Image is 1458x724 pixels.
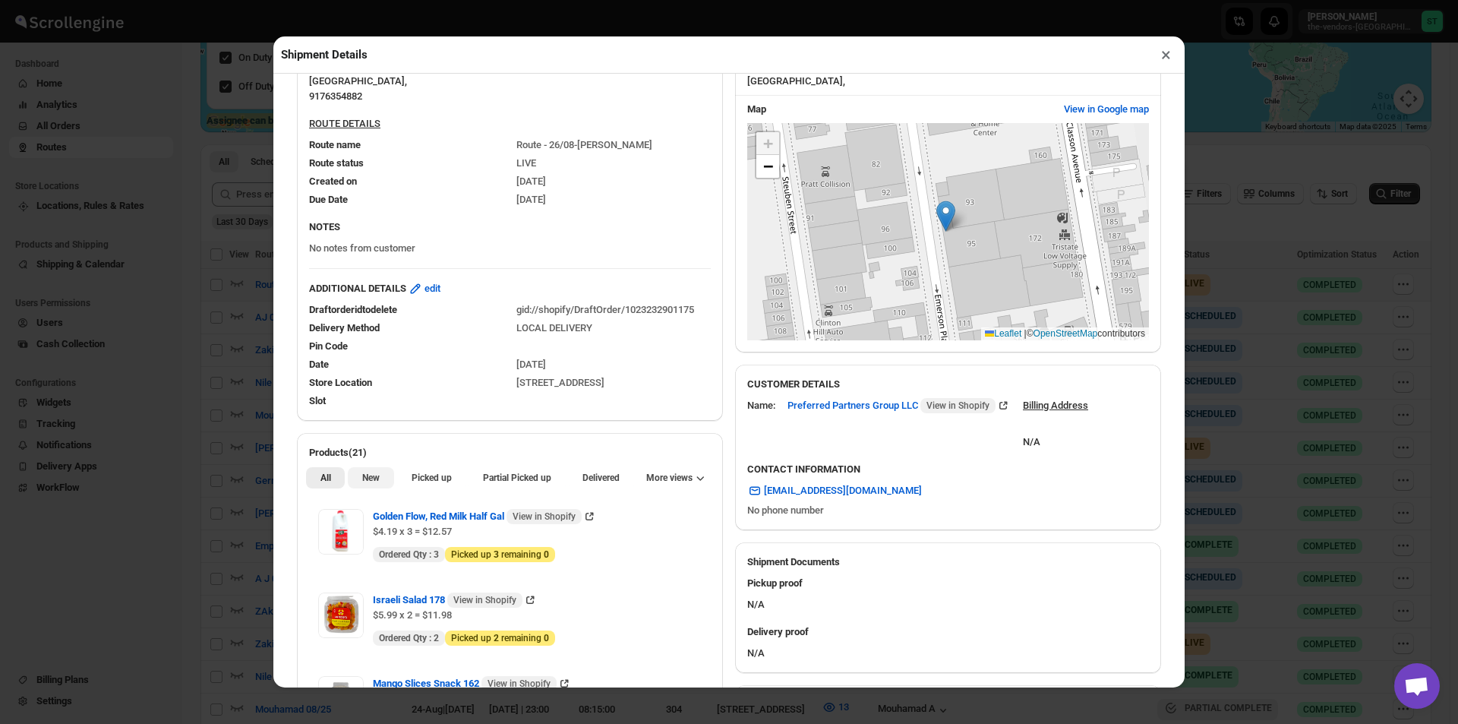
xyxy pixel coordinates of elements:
[735,618,1161,673] div: N/A
[747,103,766,115] b: Map
[787,400,1011,411] a: Preferred Partners Group LLC View in Shopify
[309,75,407,87] span: [GEOGRAPHIC_DATA] ,
[309,175,357,187] span: Created on
[318,676,364,722] img: Item
[309,242,415,254] span: No notes from customer
[747,377,1149,392] h3: CUSTOMER DETAILS
[309,90,362,102] span: 9176354882
[373,509,582,524] span: Golden Flow, Red Milk Half Gal
[513,511,576,523] span: View in Shopify
[451,632,549,644] span: Picked up remaining
[926,400,989,412] span: View in Shopify
[756,155,779,178] a: Zoom out
[747,576,1149,591] h3: Pickup proof
[1023,400,1088,411] u: Billing Address
[1155,44,1177,65] button: ×
[516,175,546,187] span: [DATE]
[1394,663,1440,709] a: Open chat
[318,593,364,638] img: Item
[516,194,546,205] span: [DATE]
[309,139,361,150] span: Route name
[373,676,557,691] span: Mango Slices Snack 162
[453,594,516,606] span: View in Shopify
[582,472,620,484] span: Delivered
[451,549,549,561] span: Picked up remaining
[787,398,996,413] span: Preferred Partners Group LLC
[747,75,845,87] span: [GEOGRAPHIC_DATA] ,
[494,633,499,643] b: 2
[309,359,329,370] span: Date
[424,281,440,296] span: edit
[747,555,1149,570] h2: Shipment Documents
[434,549,439,560] b: 3
[412,472,452,484] span: Picked up
[373,678,572,689] a: Mango Slices Snack 162 View in Shopify
[764,483,922,498] span: [EMAIL_ADDRESS][DOMAIN_NAME]
[309,445,711,460] h2: Products(21)
[494,549,499,560] b: 3
[1055,97,1158,122] button: View in Google map
[544,633,549,643] b: 0
[735,570,1161,618] div: N/A
[318,509,364,555] img: Item
[309,194,348,205] span: Due Date
[309,304,397,315] span: Draftorderidtodelete
[747,624,1149,640] h3: Delivery proof
[936,201,955,232] img: Marker
[637,467,714,488] button: More views
[1024,328,1027,339] span: |
[309,118,380,129] u: ROUTE DETAILS
[399,277,450,301] button: edit
[747,504,824,516] span: No phone number
[373,594,538,605] a: Israeli Salad 178 View in Shopify
[373,593,522,608] span: Israeli Salad 178
[756,132,779,155] a: Zoom in
[1034,328,1098,339] a: OpenStreetMap
[309,157,364,169] span: Route status
[763,134,773,153] span: +
[516,139,652,150] span: Route - 26/08-[PERSON_NAME]
[646,472,693,484] span: More views
[379,549,439,561] span: Ordered Qty :
[747,398,775,413] div: Name:
[373,609,452,621] span: $5.99 x 2 = $11.98
[309,395,326,406] span: Slot
[379,632,439,644] span: Ordered Qty :
[516,157,536,169] span: LIVE
[1064,102,1149,117] span: View in Google map
[985,328,1021,339] a: Leaflet
[544,549,549,560] b: 0
[981,327,1149,340] div: © contributors
[309,281,406,296] b: ADDITIONAL DETAILS
[747,462,1149,477] h3: CONTACT INFORMATION
[281,47,368,62] h2: Shipment Details
[516,359,546,370] span: [DATE]
[1023,419,1088,450] div: N/A
[320,472,331,484] span: All
[483,472,551,484] span: Partial Picked up
[434,633,439,643] b: 2
[516,322,592,334] span: LOCAL DELIVERY
[373,526,452,537] span: $4.19 x 3 = $12.57
[309,221,340,232] b: NOTES
[488,678,551,690] span: View in Shopify
[516,304,694,315] span: gid://shopify/DraftOrder/1023232901175
[738,479,931,503] a: [EMAIL_ADDRESS][DOMAIN_NAME]
[309,322,380,334] span: Delivery Method
[516,377,604,388] span: [STREET_ADDRESS]
[362,472,380,484] span: New
[373,511,597,522] a: Golden Flow, Red Milk Half Gal View in Shopify
[309,377,372,388] span: Store Location
[763,156,773,175] span: −
[309,340,348,352] span: Pin Code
